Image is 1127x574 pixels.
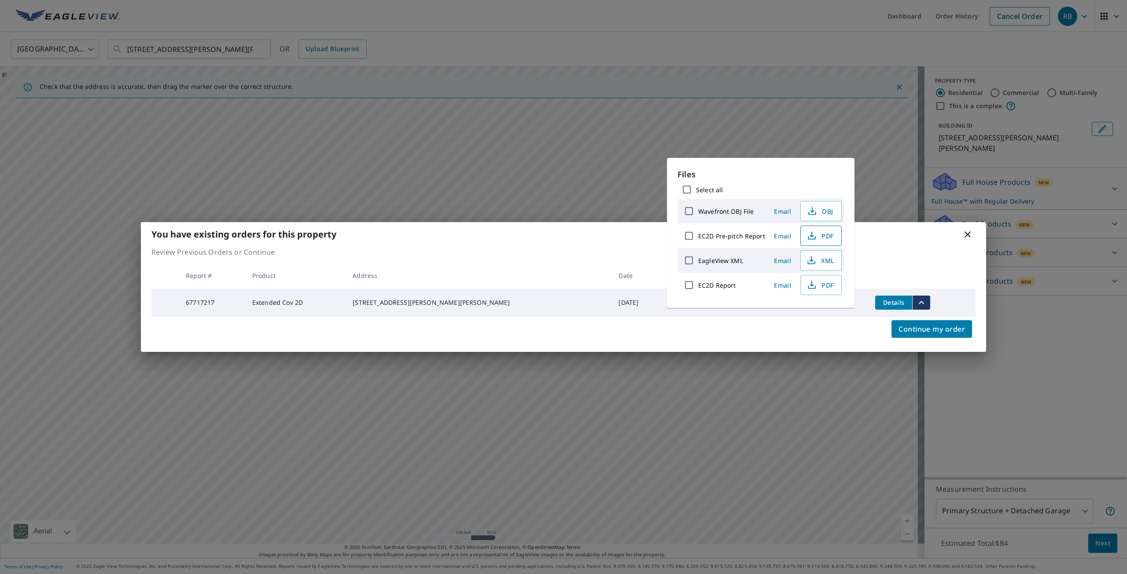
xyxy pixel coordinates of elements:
label: EagleView XML [698,256,743,265]
th: Date [611,263,664,289]
button: OBJ [800,201,842,221]
span: Email [772,281,793,289]
label: Wavefront OBJ File [698,207,754,216]
th: Report # [179,263,245,289]
button: Email [769,205,797,218]
button: PDF [800,226,842,246]
span: Details [880,298,907,307]
button: Email [769,278,797,292]
span: Continue my order [899,323,965,335]
p: Review Previous Orders or Continue [151,247,976,257]
span: Email [772,256,793,265]
td: [DATE] [611,289,664,317]
button: PDF [800,275,842,295]
td: 67717217 [179,289,245,317]
button: Email [769,229,797,243]
th: Address [346,263,611,289]
span: PDF [806,280,834,290]
button: XML [800,250,842,271]
button: detailsBtn-67717217 [875,296,912,310]
label: Select all [696,186,723,194]
th: Claim ID [664,263,726,289]
th: Product [245,263,346,289]
div: [STREET_ADDRESS][PERSON_NAME][PERSON_NAME] [353,298,604,307]
span: Email [772,232,793,240]
span: XML [806,255,834,266]
label: EC2D Report [698,281,736,289]
span: OBJ [806,206,834,216]
span: PDF [806,230,834,241]
button: Email [769,254,797,267]
span: Email [772,207,793,216]
b: You have existing orders for this property [151,228,336,240]
p: Files [678,168,844,180]
td: Extended Cov 2D [245,289,346,317]
button: Continue my order [891,320,972,338]
label: EC2D Pre-pitch Report [698,232,765,240]
button: filesDropdownBtn-67717217 [912,296,930,310]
